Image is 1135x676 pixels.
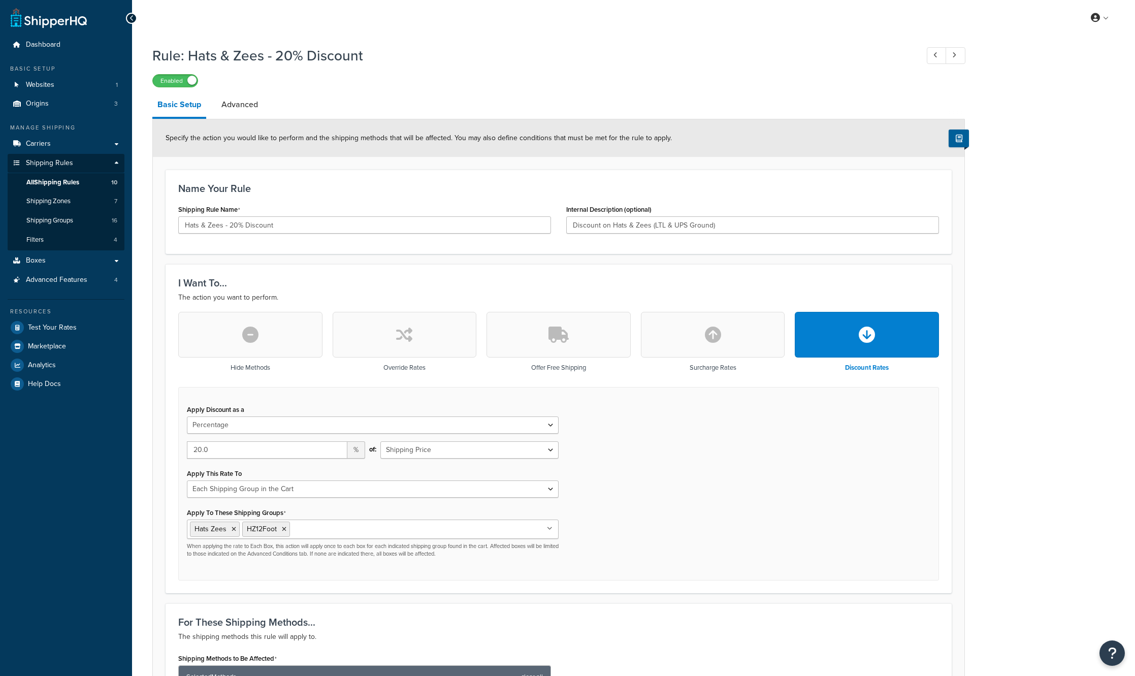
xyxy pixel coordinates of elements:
p: The shipping methods this rule will apply to. [178,631,939,643]
a: Advanced Features4 [8,271,124,289]
span: 4 [114,276,118,284]
div: Resources [8,307,124,316]
a: AllShipping Rules10 [8,173,124,192]
li: Shipping Zones [8,192,124,211]
span: % [347,441,365,459]
span: Test Your Rates [28,324,77,332]
span: 16 [112,216,117,225]
a: Websites1 [8,76,124,94]
span: 7 [114,197,117,206]
li: Filters [8,231,124,249]
span: Filters [26,236,44,244]
span: Marketplace [28,342,66,351]
li: Websites [8,76,124,94]
span: 4 [114,236,117,244]
span: Dashboard [26,41,60,49]
a: Analytics [8,356,124,374]
a: Basic Setup [152,92,206,119]
li: Advanced Features [8,271,124,289]
span: Analytics [28,361,56,370]
h3: I Want To... [178,277,939,288]
h3: Surcharge Rates [690,364,736,371]
li: Shipping Groups [8,211,124,230]
label: Enabled [153,75,198,87]
span: Websites [26,81,54,89]
span: 10 [111,178,117,187]
span: Advanced Features [26,276,87,284]
a: Shipping Zones7 [8,192,124,211]
a: Filters4 [8,231,124,249]
a: Marketplace [8,337,124,356]
span: Hats Zees [194,524,226,534]
label: Apply This Rate To [187,470,242,477]
span: 3 [114,100,118,108]
div: Basic Setup [8,65,124,73]
a: Origins3 [8,94,124,113]
a: Test Your Rates [8,318,124,337]
span: Shipping Rules [26,159,73,168]
h3: Offer Free Shipping [531,364,586,371]
h3: Name Your Rule [178,183,939,194]
span: Shipping Groups [26,216,73,225]
span: Shipping Zones [26,197,71,206]
span: HZ12Foot [247,524,277,534]
label: Shipping Rule Name [178,206,240,214]
span: Help Docs [28,380,61,389]
span: All Shipping Rules [26,178,79,187]
h3: Hide Methods [231,364,270,371]
a: Help Docs [8,375,124,393]
a: Advanced [216,92,263,117]
span: 1 [116,81,118,89]
span: of: [369,442,376,457]
h3: Override Rates [383,364,426,371]
p: The action you want to perform. [178,292,939,304]
a: Shipping Groups16 [8,211,124,230]
a: Shipping Rules [8,154,124,173]
h3: For These Shipping Methods... [178,617,939,628]
span: Origins [26,100,49,108]
a: Next Record [946,47,965,64]
div: Manage Shipping [8,123,124,132]
label: Apply Discount as a [187,406,244,413]
label: Apply To These Shipping Groups [187,509,286,517]
li: Shipping Rules [8,154,124,250]
label: Shipping Methods to Be Affected [178,655,277,663]
li: Origins [8,94,124,113]
h3: Discount Rates [845,364,889,371]
h1: Rule: Hats & Zees - 20% Discount [152,46,908,66]
a: Carriers [8,135,124,153]
p: When applying the rate to Each Box, this action will apply once to each box for each indicated sh... [187,542,559,558]
a: Boxes [8,251,124,270]
a: Dashboard [8,36,124,54]
label: Internal Description (optional) [566,206,652,213]
span: Boxes [26,256,46,265]
span: Specify the action you would like to perform and the shipping methods that will be affected. You ... [166,133,672,143]
a: Previous Record [927,47,947,64]
span: Carriers [26,140,51,148]
button: Open Resource Center [1099,640,1125,666]
button: Show Help Docs [949,130,969,147]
